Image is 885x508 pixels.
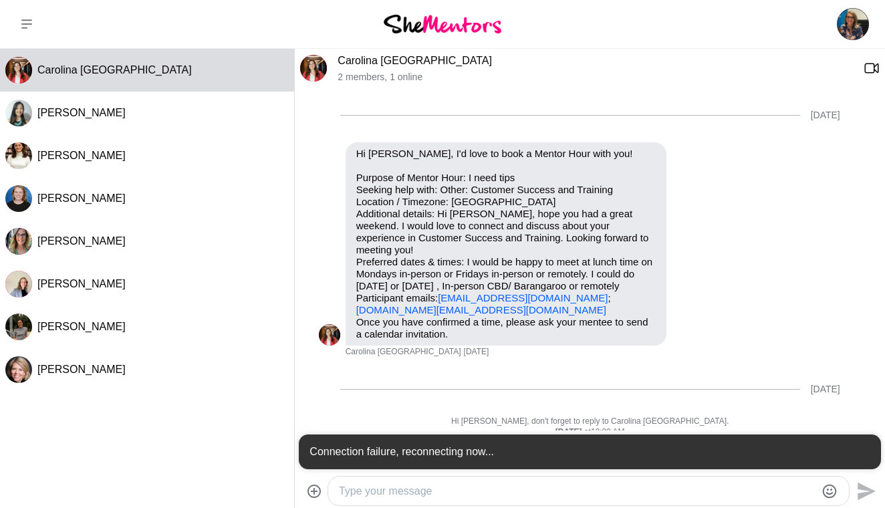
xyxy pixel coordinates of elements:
img: J [5,228,32,255]
div: [DATE] [811,110,840,121]
p: Purpose of Mentor Hour: I need tips Seeking help with: Other: Customer Success and Training Locat... [356,172,656,316]
span: [PERSON_NAME] [37,107,126,118]
span: [PERSON_NAME] [37,235,126,247]
span: [PERSON_NAME] [37,321,126,332]
textarea: Type your message [339,483,815,499]
img: Kate Vertsonis [837,8,869,40]
img: W [5,100,32,126]
time: 2025-08-31T08:22:10.454Z [464,347,489,358]
div: Ashley [5,142,32,169]
div: Susan Elford [5,356,32,383]
img: A [5,142,32,169]
a: [EMAIL_ADDRESS][DOMAIN_NAME] [438,292,608,303]
button: Send [850,476,880,506]
div: Connection failure, reconnecting now... [299,434,881,469]
img: C [5,57,32,84]
div: Lita Vickers [5,313,32,340]
img: She Mentors Logo [384,15,501,33]
span: Carolina [GEOGRAPHIC_DATA] [346,347,461,358]
div: Carolina Portugal [319,324,340,346]
img: L [5,313,32,340]
p: Hi [PERSON_NAME], don't forget to reply to Carolina [GEOGRAPHIC_DATA]. [319,416,862,427]
div: Weiman Kow [5,100,32,126]
button: Emoji picker [821,483,838,499]
strong: [DATE] [555,427,584,436]
p: 2 members , 1 online [338,72,853,83]
div: [DATE] [811,384,840,395]
img: S [5,356,32,383]
p: Hi [PERSON_NAME], I'd love to book a Mentor Hour with you! [356,148,656,160]
a: [DOMAIN_NAME][EMAIL_ADDRESS][DOMAIN_NAME] [356,304,606,315]
span: [PERSON_NAME] [37,193,126,204]
div: Hannah Legge [5,185,32,212]
p: Once you have confirmed a time, please ask your mentee to send a calendar invitation. [356,316,656,340]
span: [PERSON_NAME] [37,278,126,289]
div: Jeanene Tracy [5,228,32,255]
img: S [5,271,32,297]
img: C [300,55,327,82]
span: [PERSON_NAME] [37,150,126,161]
img: C [319,324,340,346]
span: Carolina [GEOGRAPHIC_DATA] [37,64,192,76]
div: Sarah Howell [5,271,32,297]
div: Carolina Portugal [300,55,327,82]
img: H [5,185,32,212]
div: at 10:00 AM [319,427,862,438]
div: Carolina Portugal [5,57,32,84]
span: [PERSON_NAME] [37,364,126,375]
a: Carolina [GEOGRAPHIC_DATA] [338,55,492,66]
